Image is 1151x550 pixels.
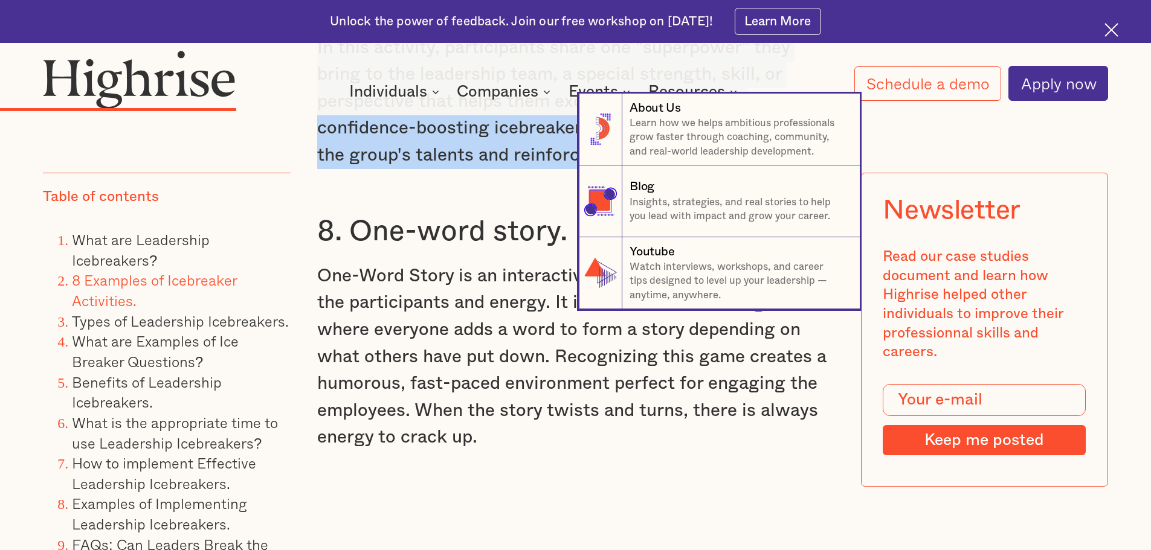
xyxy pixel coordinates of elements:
[579,165,860,237] a: BlogInsights, strategies, and real stories to help you lead with impact and grow your career.
[630,196,845,224] p: Insights, strategies, and real stories to help you lead with impact and grow your career.
[648,85,725,99] div: Resources
[349,85,427,99] div: Individuals
[579,237,860,309] a: YoutubeWatch interviews, workshops, and career tips designed to level up your leadership — anytim...
[72,492,247,535] a: Examples of Implementing Leadership Icebreakers.
[72,371,222,414] a: Benefits of Leadership Icebreakers.
[72,310,289,332] a: Types of Leadership Icebreakers.
[72,452,256,494] a: How to implement Effective Leadership Icebreakers.
[735,8,821,35] a: Learn More
[883,384,1086,455] form: Modal Form
[457,85,538,99] div: Companies
[630,117,845,159] p: Learn how we helps ambitious professionals grow faster through coaching, community, and real-worl...
[630,260,845,302] p: Watch interviews, workshops, and career tips designed to level up your leadership — anytime, anyw...
[854,66,1002,101] a: Schedule a demo
[630,100,680,117] div: About Us
[630,178,654,195] div: Blog
[72,411,278,454] a: What is the appropriate time to use Leadership Icebreakers?
[457,85,554,99] div: Companies
[630,243,674,260] div: Youtube
[1008,66,1108,101] a: Apply now
[330,13,713,30] div: Unlock the power of feedback. Join our free workshop on [DATE]!
[349,85,443,99] div: Individuals
[1104,23,1118,37] img: Cross icon
[648,85,741,99] div: Resources
[883,384,1086,417] input: Your e-mail
[883,425,1086,455] input: Keep me posted
[569,85,618,99] div: Events
[579,94,860,165] a: About UsLearn how we helps ambitious professionals grow faster through coaching, community, and r...
[317,263,834,451] p: One-Word Story is an interactive game that aims to increase the participants and energy. It is a ...
[569,85,634,99] div: Events
[72,330,239,373] a: What are Examples of Ice Breaker Questions?
[43,50,235,108] img: Highrise logo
